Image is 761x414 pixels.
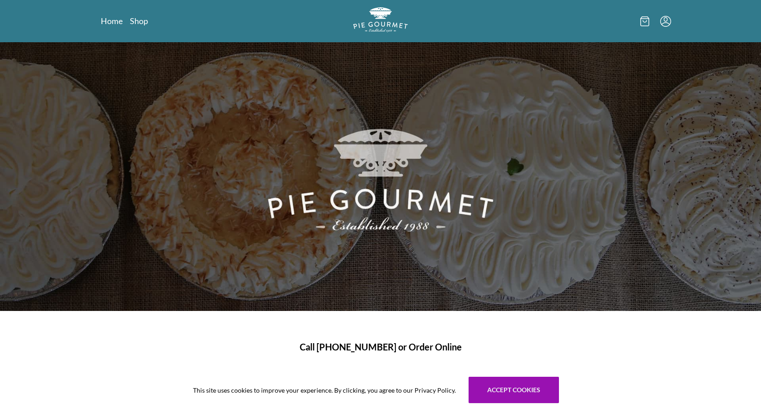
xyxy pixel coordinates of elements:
a: Home [101,15,123,26]
img: logo [353,7,408,32]
button: Accept cookies [469,377,559,403]
span: This site uses cookies to improve your experience. By clicking, you agree to our Privacy Policy. [193,385,456,395]
a: Logo [353,7,408,35]
button: Menu [660,16,671,27]
a: Shop [130,15,148,26]
h1: Call [PHONE_NUMBER] or Order Online [112,340,649,354]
